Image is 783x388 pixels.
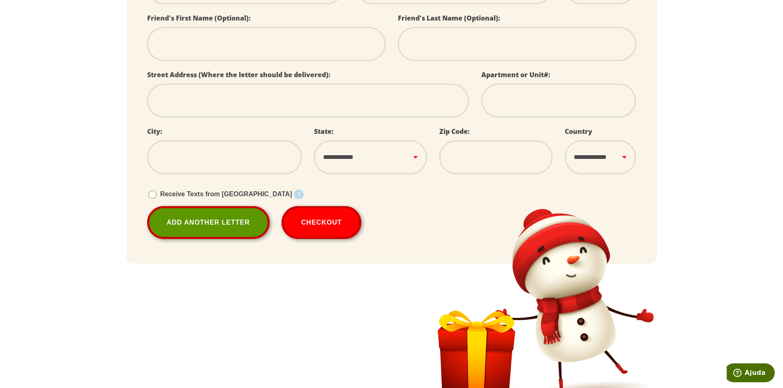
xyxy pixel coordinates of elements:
[147,206,270,239] a: Add Another Letter
[439,127,470,136] label: Zip Code:
[481,70,550,79] label: Apartment or Unit#:
[147,14,251,23] label: Friend's First Name (Optional):
[147,70,330,79] label: Street Address (Where the letter should be delivered):
[282,206,362,239] button: Checkout
[727,363,775,384] iframe: Abre um widget para que você possa encontrar mais informações
[565,127,592,136] label: Country
[314,127,334,136] label: State:
[147,127,162,136] label: City:
[160,191,292,197] span: Receive Texts from [GEOGRAPHIC_DATA]
[398,14,500,23] label: Friend's Last Name (Optional):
